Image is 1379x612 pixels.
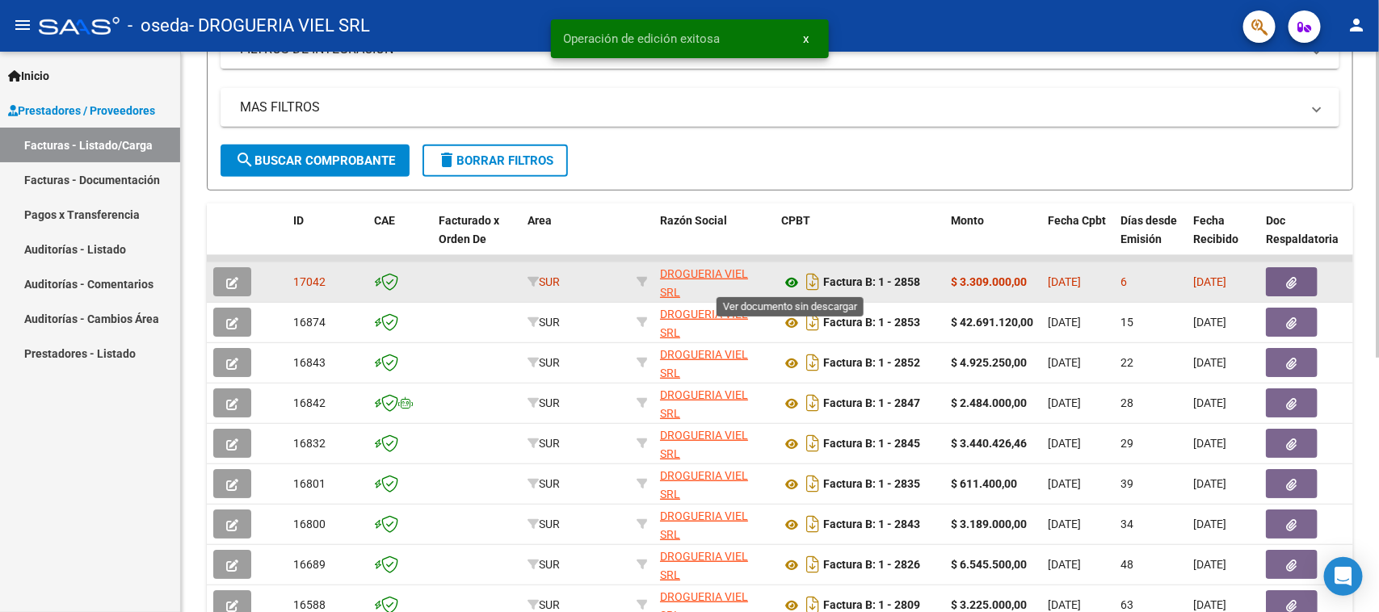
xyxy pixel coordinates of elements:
div: 30714125903 [660,467,768,501]
span: 29 [1120,437,1133,450]
div: 30714125903 [660,386,768,420]
span: [DATE] [1193,518,1226,530]
strong: $ 3.440.426,46 [951,437,1027,450]
datatable-header-cell: Fecha Cpbt [1041,203,1114,275]
i: Descargar documento [802,511,823,537]
span: DROGUERIA VIEL SRL [660,469,748,501]
span: Días desde Emisión [1120,214,1177,245]
span: Operación de edición exitosa [564,31,721,47]
span: 48 [1120,558,1133,571]
datatable-header-cell: Fecha Recibido [1187,203,1259,275]
div: 30714125903 [660,265,768,299]
span: DROGUERIA VIEL SRL [660,429,748,460]
span: 17042 [293,275,326,288]
span: [DATE] [1193,316,1226,329]
datatable-header-cell: CAE [368,203,432,275]
span: 16842 [293,396,326,409]
strong: $ 6.545.500,00 [951,558,1027,571]
span: 34 [1120,518,1133,530]
span: [DATE] [1048,396,1081,409]
mat-icon: delete [437,150,456,170]
mat-expansion-panel-header: MAS FILTROS [221,88,1339,127]
span: Fecha Cpbt [1048,214,1106,227]
strong: $ 3.225.000,00 [951,598,1027,611]
strong: $ 611.400,00 [951,477,1017,490]
div: 30714125903 [660,426,768,460]
span: ID [293,214,304,227]
datatable-header-cell: Area [521,203,630,275]
div: 30714125903 [660,305,768,339]
datatable-header-cell: Facturado x Orden De [432,203,521,275]
div: Open Intercom Messenger [1324,557,1363,596]
datatable-header-cell: Razón Social [654,203,775,275]
mat-icon: search [235,150,254,170]
span: 6 [1120,275,1127,288]
button: x [791,24,822,53]
span: 16874 [293,316,326,329]
span: Area [528,214,552,227]
span: Razón Social [660,214,727,227]
span: SUR [528,598,560,611]
span: Doc Respaldatoria [1266,214,1339,245]
span: DROGUERIA VIEL SRL [660,509,748,541]
mat-icon: person [1347,15,1366,35]
span: [DATE] [1193,558,1226,571]
span: SUR [528,356,560,369]
strong: $ 2.484.000,00 [951,396,1027,409]
button: Borrar Filtros [423,145,568,177]
span: CAE [374,214,395,227]
span: 39 [1120,477,1133,490]
i: Descargar documento [802,390,823,416]
span: [DATE] [1048,518,1081,530]
strong: Factura B: 1 - 2809 [823,599,920,612]
i: Descargar documento [802,471,823,497]
datatable-header-cell: Monto [944,203,1041,275]
span: 63 [1120,598,1133,611]
span: 16689 [293,558,326,571]
button: Buscar Comprobante [221,145,410,177]
span: DROGUERIA VIEL SRL [660,308,748,339]
span: SUR [528,437,560,450]
span: CPBT [781,214,810,227]
span: DROGUERIA VIEL SRL [660,388,748,420]
span: SUR [528,396,560,409]
strong: Factura B: 1 - 2858 [823,276,920,289]
strong: $ 3.189.000,00 [951,518,1027,530]
datatable-header-cell: Doc Respaldatoria [1259,203,1356,275]
strong: $ 3.309.000,00 [951,275,1027,288]
span: 15 [1120,316,1133,329]
span: Borrar Filtros [437,153,553,168]
strong: $ 4.925.250,00 [951,356,1027,369]
strong: Factura B: 1 - 2845 [823,438,920,451]
span: Fecha Recibido [1193,214,1238,245]
span: SUR [528,477,560,490]
i: Descargar documento [802,269,823,295]
span: SUR [528,518,560,530]
span: SUR [528,316,560,329]
span: [DATE] [1048,356,1081,369]
span: Monto [951,214,984,227]
mat-panel-title: MAS FILTROS [240,99,1301,116]
mat-icon: menu [13,15,32,35]
strong: Factura B: 1 - 2843 [823,518,920,531]
span: [DATE] [1048,316,1081,329]
span: Buscar Comprobante [235,153,395,168]
span: [DATE] [1048,477,1081,490]
i: Descargar documento [802,350,823,375]
strong: Factura B: 1 - 2826 [823,559,920,572]
span: Facturado x Orden De [439,214,499,245]
span: 16832 [293,437,326,450]
span: 22 [1120,356,1133,369]
strong: Factura B: 1 - 2835 [823,478,920,491]
span: [DATE] [1048,558,1081,571]
strong: $ 42.691.120,00 [951,316,1033,329]
span: 16843 [293,356,326,369]
span: SUR [528,275,560,288]
span: DROGUERIA VIEL SRL [660,267,748,299]
span: 28 [1120,396,1133,409]
i: Descargar documento [802,551,823,577]
span: 16588 [293,598,326,611]
span: DROGUERIA VIEL SRL [660,348,748,379]
span: Inicio [8,67,49,85]
span: - oseda [128,8,189,44]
